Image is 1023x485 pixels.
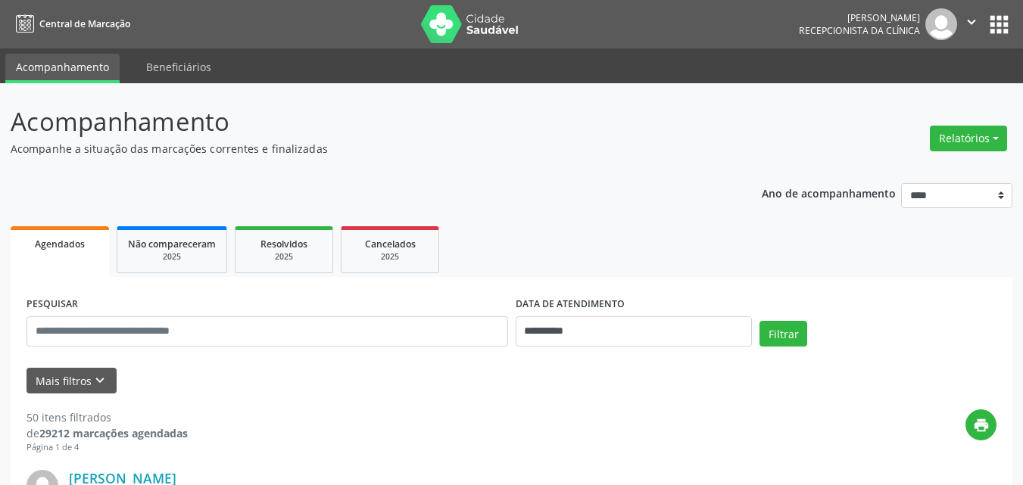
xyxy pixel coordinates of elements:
[92,372,108,389] i: keyboard_arrow_down
[27,425,188,441] div: de
[957,8,986,40] button: 
[799,24,920,37] span: Recepcionista da clínica
[128,251,216,263] div: 2025
[136,54,222,80] a: Beneficiários
[246,251,322,263] div: 2025
[11,11,130,36] a: Central de Marcação
[11,141,712,157] p: Acompanhe a situação das marcações correntes e finalizadas
[986,11,1012,38] button: apps
[5,54,120,83] a: Acompanhamento
[27,441,188,454] div: Página 1 de 4
[973,417,990,434] i: print
[128,238,216,250] span: Não compareceram
[11,103,712,141] p: Acompanhamento
[27,293,78,316] label: PESQUISAR
[352,251,428,263] div: 2025
[39,17,130,30] span: Central de Marcação
[963,14,980,30] i: 
[965,409,996,440] button: print
[516,293,625,316] label: DATA DE ATENDIMENTO
[930,126,1007,151] button: Relatórios
[925,8,957,40] img: img
[762,183,896,202] p: Ano de acompanhamento
[799,11,920,24] div: [PERSON_NAME]
[27,368,117,394] button: Mais filtroskeyboard_arrow_down
[27,409,188,425] div: 50 itens filtrados
[365,238,416,250] span: Cancelados
[39,426,188,440] strong: 29212 marcações agendadas
[759,321,807,347] button: Filtrar
[260,238,307,250] span: Resolvidos
[35,238,85,250] span: Agendados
